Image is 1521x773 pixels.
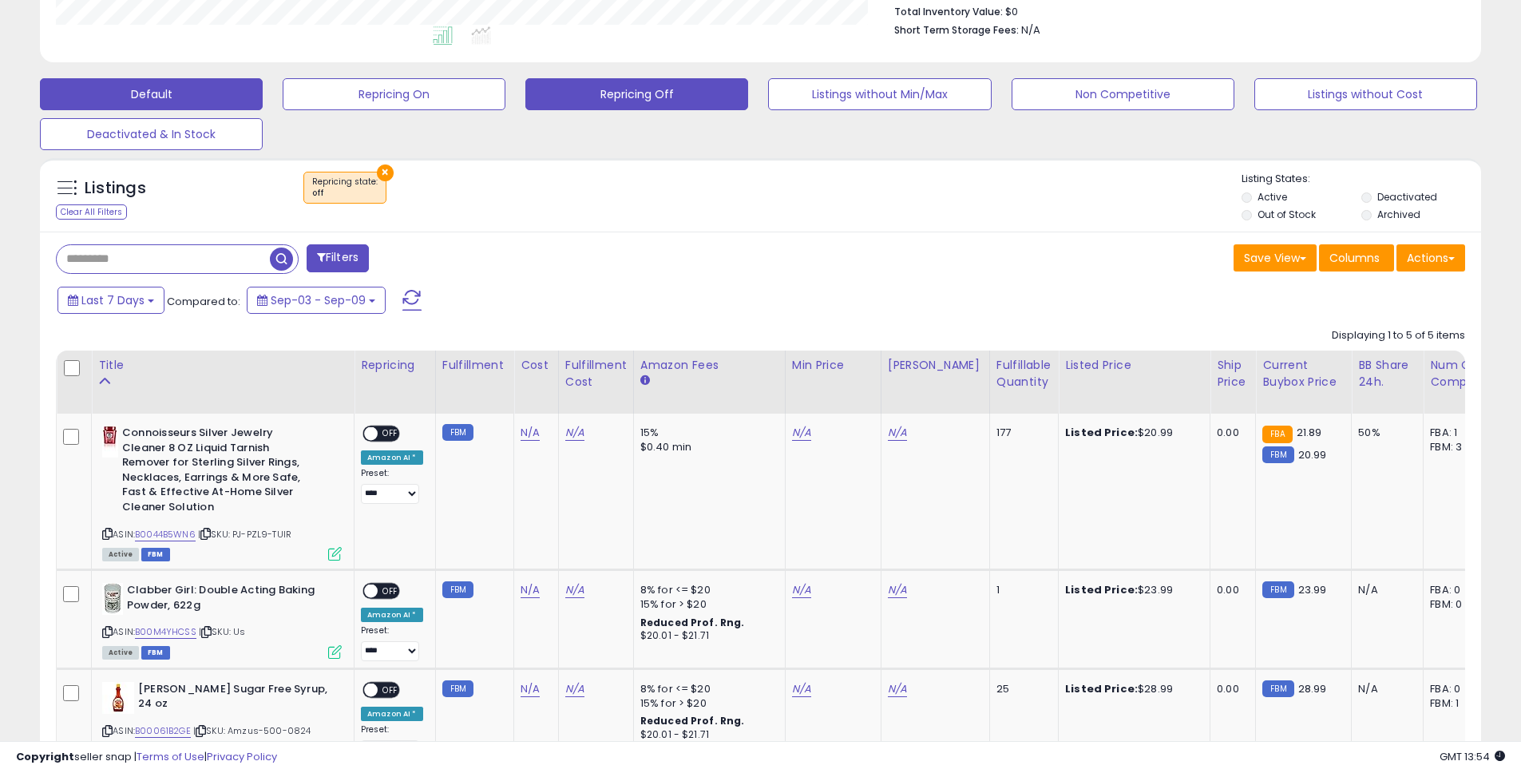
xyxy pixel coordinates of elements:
[888,357,983,374] div: [PERSON_NAME]
[1430,583,1483,597] div: FBA: 0
[442,581,473,598] small: FBM
[138,682,332,716] b: [PERSON_NAME] Sugar Free Syrup, 24 oz
[102,426,118,458] img: 31Hlb3QYEnL._SL40_.jpg
[1377,190,1437,204] label: Deactivated
[16,750,277,765] div: seller snap | |
[1440,749,1505,764] span: 2025-09-17 13:54 GMT
[1262,581,1293,598] small: FBM
[1262,357,1345,390] div: Current Buybox Price
[1065,582,1138,597] b: Listed Price:
[1012,78,1234,110] button: Non Competitive
[640,357,778,374] div: Amazon Fees
[361,707,423,721] div: Amazon AI *
[1430,696,1483,711] div: FBM: 1
[1234,244,1317,272] button: Save View
[894,5,1003,18] b: Total Inventory Value:
[141,548,170,561] span: FBM
[1217,583,1243,597] div: 0.00
[442,680,473,697] small: FBM
[247,287,386,314] button: Sep-03 - Sep-09
[1430,440,1483,454] div: FBM: 3
[1217,682,1243,696] div: 0.00
[135,625,196,639] a: B00M4YHCSS
[442,424,473,441] small: FBM
[1258,190,1287,204] label: Active
[640,374,650,388] small: Amazon Fees.
[361,357,429,374] div: Repricing
[1242,172,1481,187] p: Listing States:
[894,23,1019,37] b: Short Term Storage Fees:
[996,583,1046,597] div: 1
[1217,426,1243,440] div: 0.00
[1065,681,1138,696] b: Listed Price:
[307,244,369,272] button: Filters
[85,177,146,200] h5: Listings
[565,582,584,598] a: N/A
[996,682,1046,696] div: 25
[1021,22,1040,38] span: N/A
[56,204,127,220] div: Clear All Filters
[193,724,311,737] span: | SKU: Amzus-500-0824
[1065,357,1203,374] div: Listed Price
[378,585,403,598] span: OFF
[127,583,321,616] b: Clabber Girl: Double Acting Baking Powder, 622g
[361,608,423,622] div: Amazon AI *
[1297,425,1322,440] span: 21.89
[378,427,403,441] span: OFF
[1332,328,1465,343] div: Displaying 1 to 5 of 5 items
[361,724,423,760] div: Preset:
[996,426,1046,440] div: 177
[135,724,191,738] a: B00061B2GE
[1262,680,1293,697] small: FBM
[1430,357,1488,390] div: Num of Comp.
[40,78,263,110] button: Default
[640,696,773,711] div: 15% for > $20
[312,176,378,200] span: Repricing state :
[207,749,277,764] a: Privacy Policy
[888,681,907,697] a: N/A
[102,583,342,657] div: ASIN:
[792,582,811,598] a: N/A
[1377,208,1420,221] label: Archived
[1430,426,1483,440] div: FBA: 1
[283,78,505,110] button: Repricing On
[1065,583,1198,597] div: $23.99
[102,682,134,714] img: 311m+o50CwL._SL40_.jpg
[135,528,196,541] a: B0044B5WN6
[102,646,139,660] span: All listings currently available for purchase on Amazon
[640,616,745,629] b: Reduced Prof. Rng.
[361,468,423,504] div: Preset:
[102,682,342,756] div: ASIN:
[81,292,145,308] span: Last 7 Days
[1329,250,1380,266] span: Columns
[640,583,773,597] div: 8% for <= $20
[565,425,584,441] a: N/A
[377,165,394,181] button: ×
[640,440,773,454] div: $0.40 min
[521,681,540,697] a: N/A
[640,597,773,612] div: 15% for > $20
[1258,208,1316,221] label: Out of Stock
[141,646,170,660] span: FBM
[102,583,123,615] img: 51+AnnCrrLL._SL40_.jpg
[199,625,246,638] span: | SKU: Us
[361,450,423,465] div: Amazon AI *
[1217,357,1249,390] div: Ship Price
[792,681,811,697] a: N/A
[1358,357,1416,390] div: BB Share 24h.
[98,357,347,374] div: Title
[57,287,164,314] button: Last 7 Days
[1430,597,1483,612] div: FBM: 0
[792,425,811,441] a: N/A
[1262,426,1292,443] small: FBA
[378,684,403,697] span: OFF
[565,681,584,697] a: N/A
[565,357,627,390] div: Fulfillment Cost
[640,629,773,643] div: $20.01 - $21.71
[521,582,540,598] a: N/A
[640,714,745,727] b: Reduced Prof. Rng.
[1065,682,1198,696] div: $28.99
[1319,244,1394,272] button: Columns
[521,425,540,441] a: N/A
[1298,582,1327,597] span: 23.99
